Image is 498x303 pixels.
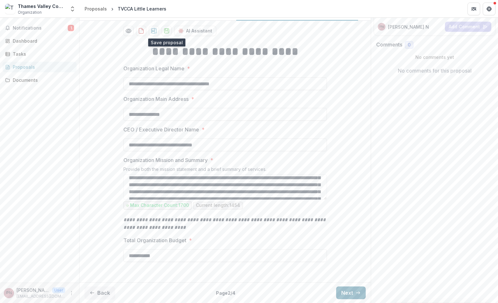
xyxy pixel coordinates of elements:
a: Proposals [3,62,77,72]
p: [EMAIL_ADDRESS][DOMAIN_NAME] [17,293,65,299]
a: Proposals [82,4,109,13]
div: Thames Valley Council for Community Action [18,3,66,10]
p: Organization Mission and Summary [123,156,208,164]
button: download-proposal [136,26,146,36]
div: Proposals [13,64,72,70]
button: More [68,289,75,297]
div: Penny Newbury [6,291,12,295]
a: Documents [3,75,77,85]
p: Page 2 / 4 [216,290,235,296]
button: AI Assistant [174,26,216,36]
p: Total Organization Budget [123,236,186,244]
p: [PERSON_NAME] N [388,24,429,30]
a: Tasks [3,49,77,59]
button: Get Help [483,3,495,15]
div: Tasks [13,51,72,57]
div: Provide both the mission statement and a brief summary of services. [123,166,327,174]
div: Penny Newbury [379,25,384,28]
button: Notifications1 [3,23,77,33]
nav: breadcrumb [82,4,169,13]
span: Notifications [13,25,68,31]
button: Add Comment [445,22,491,32]
div: Documents [13,77,72,83]
div: TVCCA Little Learners [118,5,166,12]
p: No comments yet [376,54,493,60]
div: Dashboard [13,38,72,44]
button: download-proposal [149,26,159,36]
h2: Comments [376,42,402,48]
button: Back [85,286,115,299]
p: [PERSON_NAME] [17,287,50,293]
p: No comments for this proposal [398,67,472,74]
p: Max Character Count: 1700 [130,203,189,208]
span: 0 [408,42,411,48]
button: Preview 0d5f7a35-5144-46d2-bbe8-fd80998af8ab-1.pdf [123,26,134,36]
button: Partners [467,3,480,15]
span: Organization [18,10,42,15]
button: download-proposal [162,26,172,36]
span: 1 [68,25,74,31]
img: Thames Valley Council for Community Action [5,4,15,14]
button: Next [336,286,366,299]
p: Current length: 1454 [196,203,240,208]
p: CEO / Executive Director Name [123,126,199,133]
p: Organization Legal Name [123,65,184,72]
button: Open entity switcher [68,3,77,15]
p: User [52,287,65,293]
div: Proposals [85,5,107,12]
p: Organization Main Address [123,95,189,103]
a: Dashboard [3,36,77,46]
